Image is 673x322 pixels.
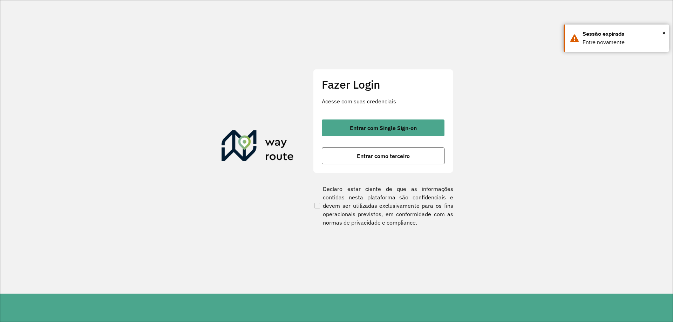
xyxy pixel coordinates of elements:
button: Close [662,28,666,38]
div: Sessão expirada [583,30,664,38]
img: Roteirizador AmbevTech [222,130,294,164]
label: Declaro estar ciente de que as informações contidas nesta plataforma são confidenciais e devem se... [313,185,453,227]
p: Acesse com suas credenciais [322,97,444,105]
span: × [662,28,666,38]
div: Entre novamente [583,38,664,47]
span: Entrar como terceiro [357,153,410,159]
h2: Fazer Login [322,78,444,91]
button: button [322,119,444,136]
button: button [322,148,444,164]
span: Entrar com Single Sign-on [350,125,417,131]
